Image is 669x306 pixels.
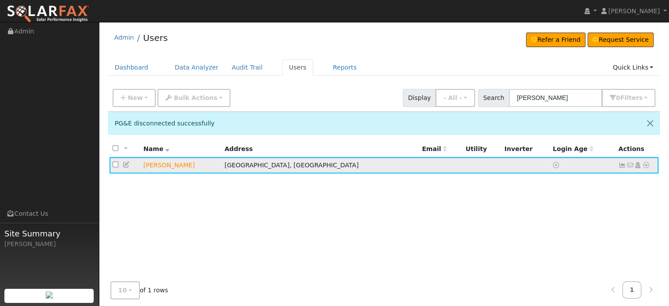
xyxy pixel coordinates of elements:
button: 0Filters [602,89,655,107]
a: Admin [114,34,134,41]
button: New [113,89,156,107]
span: Search [478,89,509,107]
button: Close [641,112,659,134]
span: PG&E disconnected successfully [115,120,215,127]
input: Search [509,89,602,107]
a: No login access [553,162,561,169]
span: Site Summary [4,228,94,240]
a: Login As [634,162,642,169]
span: of 1 rows [110,281,168,299]
div: [PERSON_NAME] [4,240,94,249]
a: Edit User [123,161,131,168]
div: Address [224,144,416,154]
span: Days since last login [553,145,593,152]
a: Not connected [618,162,626,169]
span: s [639,94,642,101]
a: 1 [622,281,642,299]
td: Lead [140,157,221,173]
span: Email [422,145,446,152]
a: Reports [326,59,363,76]
a: Data Analyzer [168,59,225,76]
button: 10 [110,281,140,299]
div: Actions [618,144,655,154]
a: Other actions [642,161,650,170]
a: Users [143,33,168,43]
a: Users [282,59,313,76]
span: Filter [620,94,643,101]
div: Utility [465,144,498,154]
span: Display [403,89,436,107]
img: SolarFax [7,5,89,23]
span: Bulk Actions [174,94,217,101]
span: New [128,94,143,101]
div: Inverter [504,144,547,154]
span: [PERSON_NAME] [608,7,660,15]
span: 10 [118,287,127,294]
a: Audit Trail [225,59,269,76]
button: - All - [435,89,475,107]
i: No email address [626,162,634,168]
a: Dashboard [108,59,155,76]
img: retrieve [46,291,53,299]
a: Request Service [588,33,654,48]
a: Refer a Friend [526,33,585,48]
td: [GEOGRAPHIC_DATA], [GEOGRAPHIC_DATA] [221,157,419,173]
span: Name [143,145,169,152]
button: Bulk Actions [157,89,230,107]
a: Quick Links [606,59,660,76]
